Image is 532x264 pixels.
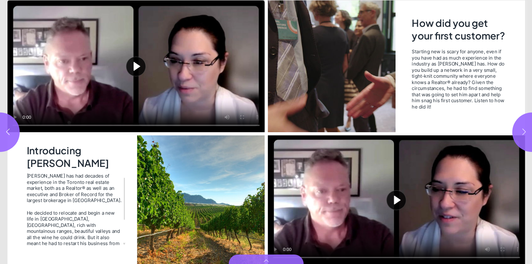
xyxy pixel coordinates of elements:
[26,144,124,168] h2: Introducing [PERSON_NAME]
[412,17,506,43] h2: How did you get your first customer?
[412,48,504,109] span: Starting new is scary for anyone, even if you have had as much experience in the industry as [PER...
[26,173,122,204] div: [PERSON_NAME] has had decades of experience in the Toronto real estate market, both as a Realtor®...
